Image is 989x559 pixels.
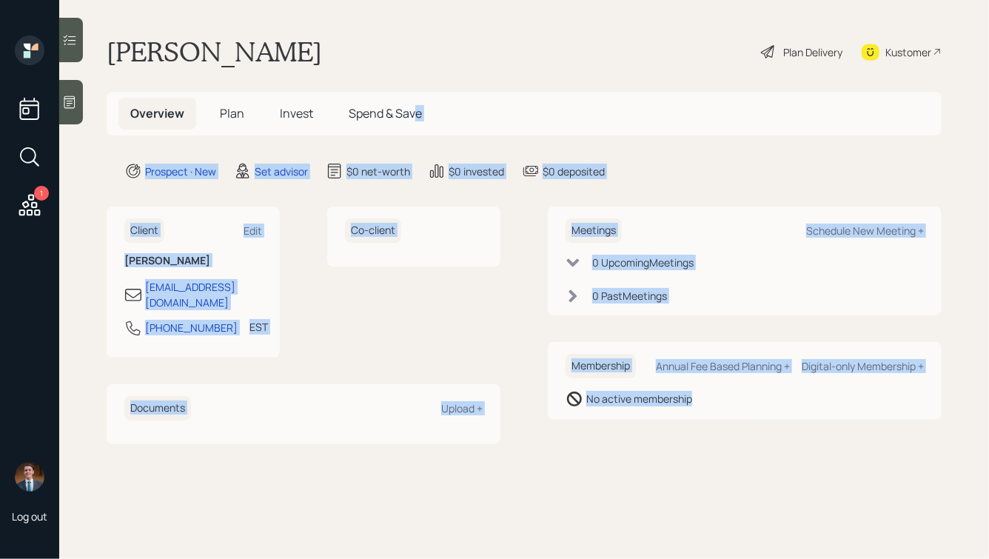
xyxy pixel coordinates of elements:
[586,391,692,406] div: No active membership
[15,462,44,492] img: hunter_neumayer.jpg
[441,401,483,415] div: Upload +
[34,186,49,201] div: 1
[346,164,410,179] div: $0 net-worth
[885,44,931,60] div: Kustomer
[656,359,790,373] div: Annual Fee Based Planning +
[220,105,244,121] span: Plan
[145,164,216,179] div: Prospect · New
[255,164,308,179] div: Set advisor
[124,396,191,421] h6: Documents
[145,279,262,310] div: [EMAIL_ADDRESS][DOMAIN_NAME]
[249,319,268,335] div: EST
[449,164,504,179] div: $0 invested
[244,224,262,238] div: Edit
[124,218,164,243] h6: Client
[806,224,924,238] div: Schedule New Meeting +
[145,320,238,335] div: [PHONE_NUMBER]
[592,288,667,304] div: 0 Past Meeting s
[349,105,422,121] span: Spend & Save
[566,354,636,378] h6: Membership
[592,255,694,270] div: 0 Upcoming Meeting s
[124,255,262,267] h6: [PERSON_NAME]
[280,105,313,121] span: Invest
[543,164,605,179] div: $0 deposited
[12,509,47,523] div: Log out
[345,218,401,243] h6: Co-client
[107,36,322,68] h1: [PERSON_NAME]
[130,105,184,121] span: Overview
[566,218,622,243] h6: Meetings
[783,44,842,60] div: Plan Delivery
[802,359,924,373] div: Digital-only Membership +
